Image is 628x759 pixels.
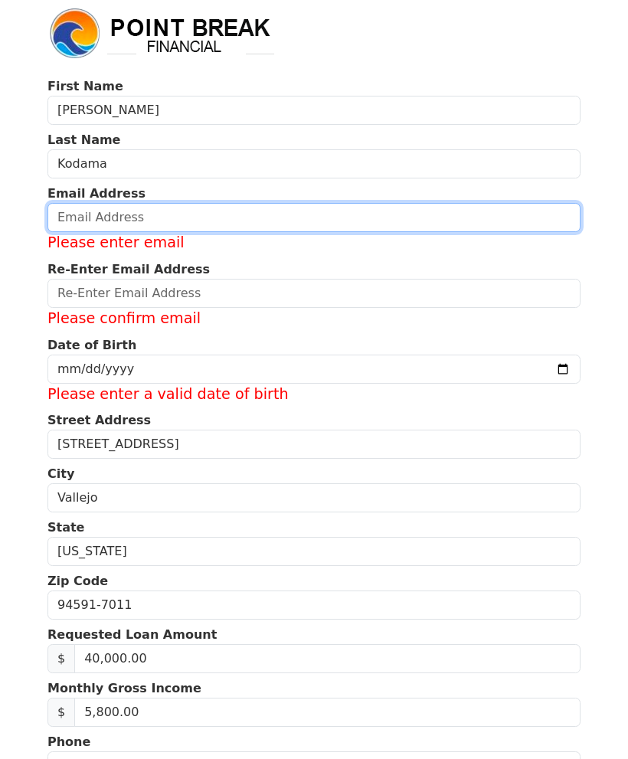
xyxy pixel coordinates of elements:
input: Requested Loan Amount [74,644,581,673]
strong: City [47,466,74,481]
input: Street Address [47,430,581,459]
label: Please enter email [47,232,581,254]
input: Zip Code [47,591,581,620]
input: City [47,483,581,512]
input: Email Address [47,203,581,232]
label: Please enter a valid date of birth [47,384,581,406]
strong: Zip Code [47,574,108,588]
strong: Re-Enter Email Address [47,262,210,276]
strong: Street Address [47,413,151,427]
label: Please confirm email [47,308,581,330]
strong: State [47,520,84,535]
span: $ [47,698,75,727]
input: Monthly Gross Income [74,698,581,727]
input: First Name [47,96,581,125]
strong: Last Name [47,132,120,147]
strong: Date of Birth [47,338,136,352]
strong: First Name [47,79,123,93]
span: $ [47,644,75,673]
strong: Email Address [47,186,146,201]
p: Monthly Gross Income [47,679,581,698]
input: Re-Enter Email Address [47,279,581,308]
input: Last Name [47,149,581,178]
strong: Requested Loan Amount [47,627,217,642]
strong: Phone [47,734,90,749]
img: logo.png [47,6,277,61]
